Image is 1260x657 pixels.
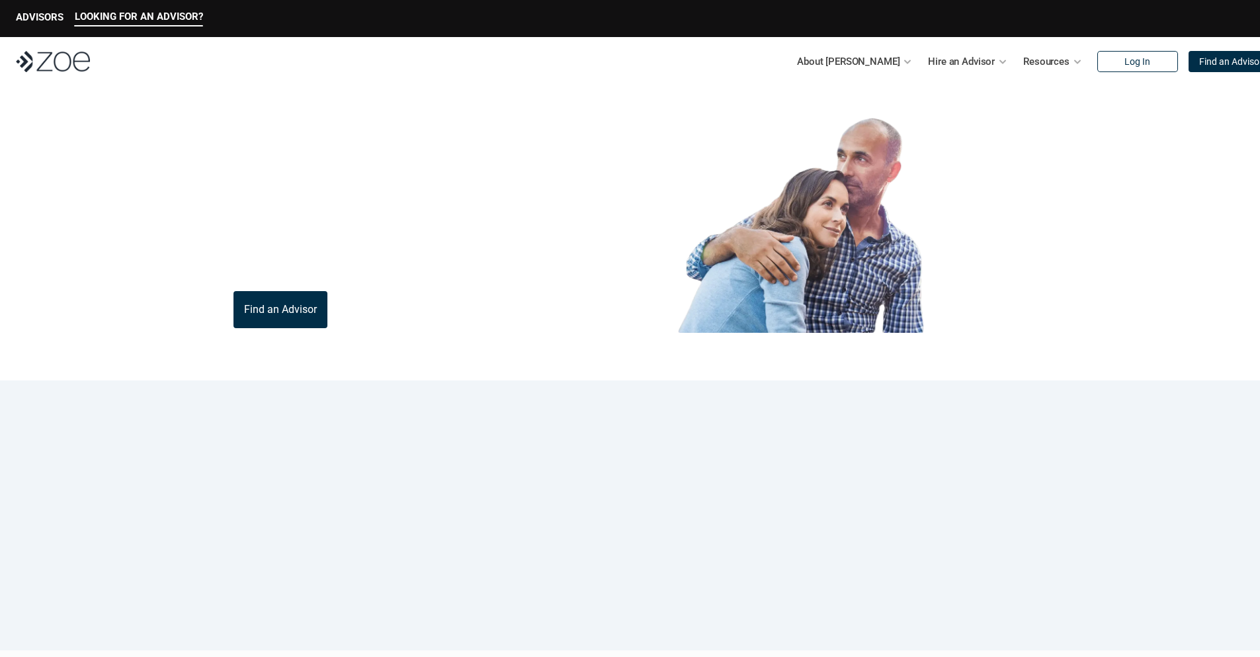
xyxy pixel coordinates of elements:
p: Find an Advisor [244,303,317,316]
p: LOOKING FOR AN ADVISOR? [75,11,203,22]
p: Hire an Advisor [928,52,995,71]
p: About [PERSON_NAME] [797,52,900,71]
p: Resources [1023,52,1070,71]
a: Log In [1097,51,1178,72]
p: Loremipsum: *DolOrsi Ametconsecte adi Eli Seddoeius tem inc utlaboreet. Dol 9941 MagNaal Enimadmi... [32,539,1228,587]
p: Log In [1124,56,1150,67]
a: Find an Advisor [233,291,327,328]
p: You deserve an advisor you can trust. [PERSON_NAME], hire, and invest with vetted, fiduciary, fin... [233,243,575,275]
em: The information in the visuals above is for illustrative purposes only and does not represent an ... [617,341,984,348]
p: ADVISORS [16,11,63,23]
p: Find Your Financial Advisor [233,138,548,227]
